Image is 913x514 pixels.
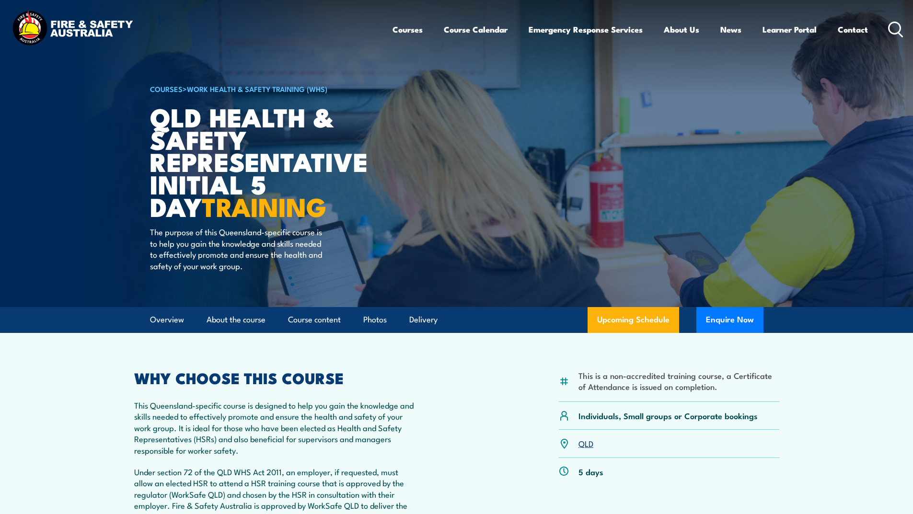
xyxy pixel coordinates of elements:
[202,186,326,226] strong: TRAINING
[720,17,741,42] a: News
[134,400,414,456] p: This Queensland-specific course is designed to help you gain the knowledge and skills needed to e...
[763,17,817,42] a: Learner Portal
[150,105,387,217] h1: QLD Health & Safety Representative Initial 5 Day
[578,370,779,392] li: This is a non-accredited training course, a Certificate of Attendance is issued on completion.
[838,17,868,42] a: Contact
[150,83,387,94] h6: >
[588,307,679,333] a: Upcoming Schedule
[187,83,327,94] a: Work Health & Safety Training (WHS)
[150,307,184,332] a: Overview
[393,17,423,42] a: Courses
[363,307,387,332] a: Photos
[578,466,603,477] p: 5 days
[288,307,341,332] a: Course content
[664,17,699,42] a: About Us
[578,410,758,421] p: Individuals, Small groups or Corporate bookings
[578,437,593,449] a: QLD
[529,17,643,42] a: Emergency Response Services
[409,307,438,332] a: Delivery
[150,83,183,94] a: COURSES
[444,17,508,42] a: Course Calendar
[207,307,266,332] a: About the course
[696,307,763,333] button: Enquire Now
[134,371,414,384] h2: WHY CHOOSE THIS COURSE
[150,226,325,271] p: The purpose of this Queensland-specific course is to help you gain the knowledge and skills neede...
